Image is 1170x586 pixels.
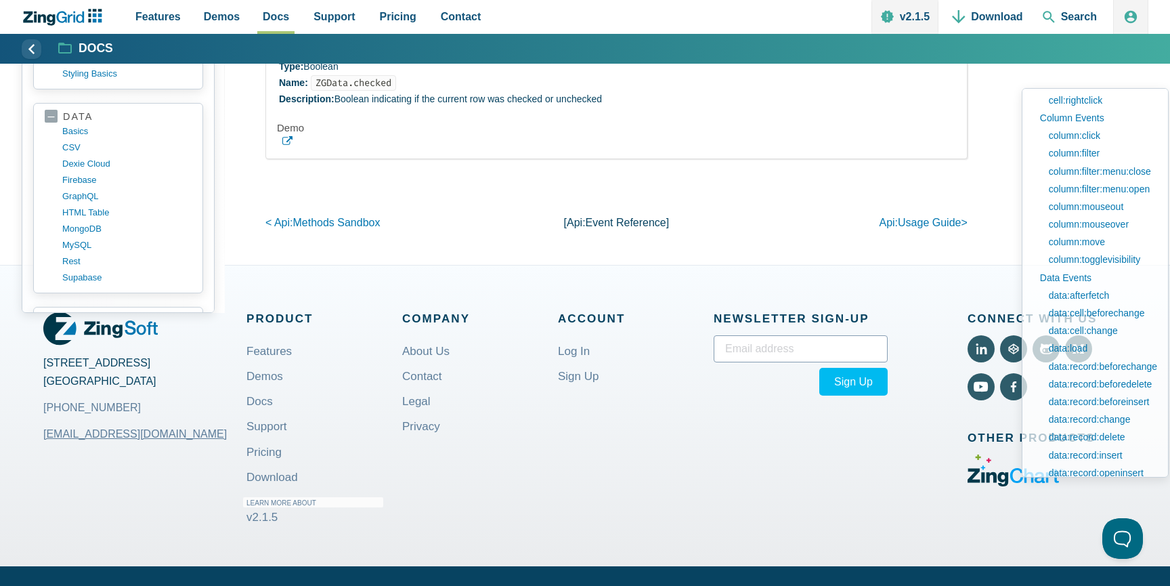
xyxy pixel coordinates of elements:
[279,93,334,104] strong: Description:
[246,309,402,329] span: Product
[43,417,227,450] a: [EMAIL_ADDRESS][DOMAIN_NAME]
[279,59,956,107] li: Boolean Boolean indicating if the current row was checked or unchecked
[968,428,1127,448] span: Other Products
[1042,304,1157,322] a: data:cell:beforechange
[1042,144,1157,162] a: column:filter
[292,217,380,228] span: Methods Sandbox
[265,217,380,228] a: < api:Methods Sandbox
[1042,215,1157,233] a: column:mouseover
[586,217,666,228] span: Event Reference
[714,335,888,362] input: Email address
[402,309,558,329] span: Company
[968,335,995,362] a: View LinkedIn (External)
[246,385,273,417] a: Docs
[714,309,888,329] span: Newsletter Sign‑up
[819,368,888,396] button: Sign Up
[59,41,113,57] a: Docs
[62,253,192,270] a: rest
[204,7,240,26] span: Demos
[277,121,956,135] h4: Demo
[1033,109,1157,127] a: Column Events
[43,398,141,417] a: [PHONE_NUMBER]
[43,309,158,348] a: ZingGrid Logo
[62,66,192,82] a: styling basics
[1042,163,1157,180] a: column:filter:menu:close
[968,373,995,400] a: View YouTube (External)
[62,172,192,188] a: firebase
[311,75,396,91] code: ZGData.checked
[898,217,961,228] span: Usage Guide
[246,461,298,493] a: Download
[79,43,113,55] strong: Docs
[1042,233,1157,251] a: column:move
[968,309,1127,329] span: Connect With Us
[246,436,282,468] a: Pricing
[1000,335,1027,362] a: View Code Pen (External)
[243,497,383,507] small: Learn More About
[62,123,192,140] a: basics
[402,360,442,392] a: Contact
[1033,269,1157,287] a: Data Events
[135,7,181,26] span: Features
[558,309,714,329] span: Account
[22,9,109,26] a: ZingChart Logo. Click to return to the homepage
[380,7,416,26] span: Pricing
[62,140,192,156] a: CSV
[246,335,292,367] a: Features
[1042,180,1157,198] a: column:filter:menu:open
[279,77,308,88] strong: Name:
[441,7,481,26] span: Contact
[279,61,303,72] strong: Type:
[263,7,289,26] span: Docs
[879,217,967,228] a: api:Usage Guide>
[1042,251,1157,268] a: column:togglevisibility
[62,156,192,172] a: dexie cloud
[45,110,192,123] a: data
[246,411,287,442] a: Support
[313,7,355,26] span: Support
[1102,518,1143,559] iframe: Help Scout Beacon - Open
[1042,127,1157,144] a: column:click
[62,205,192,221] a: HTML table
[246,360,283,392] a: Demos
[402,335,450,367] a: About Us
[1042,198,1157,215] a: column:mouseout
[968,477,1066,488] a: Visit ZingChart (External)
[1042,287,1157,304] a: data:afterfetch
[402,385,431,417] a: Legal
[62,237,192,253] a: MySQL
[62,270,192,286] a: supabase
[62,188,192,205] a: GraphQL
[402,411,440,442] a: Privacy
[246,511,278,524] span: v2.1.5
[1000,373,1027,400] a: View Facebook (External)
[246,486,387,533] a: Learn More About v2.1.5
[62,221,192,237] a: MongoDB
[558,360,599,392] a: Sign Up
[1042,91,1157,109] a: cell:rightclick
[500,213,734,232] p: [api: ]
[558,335,590,367] a: Log In
[43,354,246,417] address: [STREET_ADDRESS] [GEOGRAPHIC_DATA]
